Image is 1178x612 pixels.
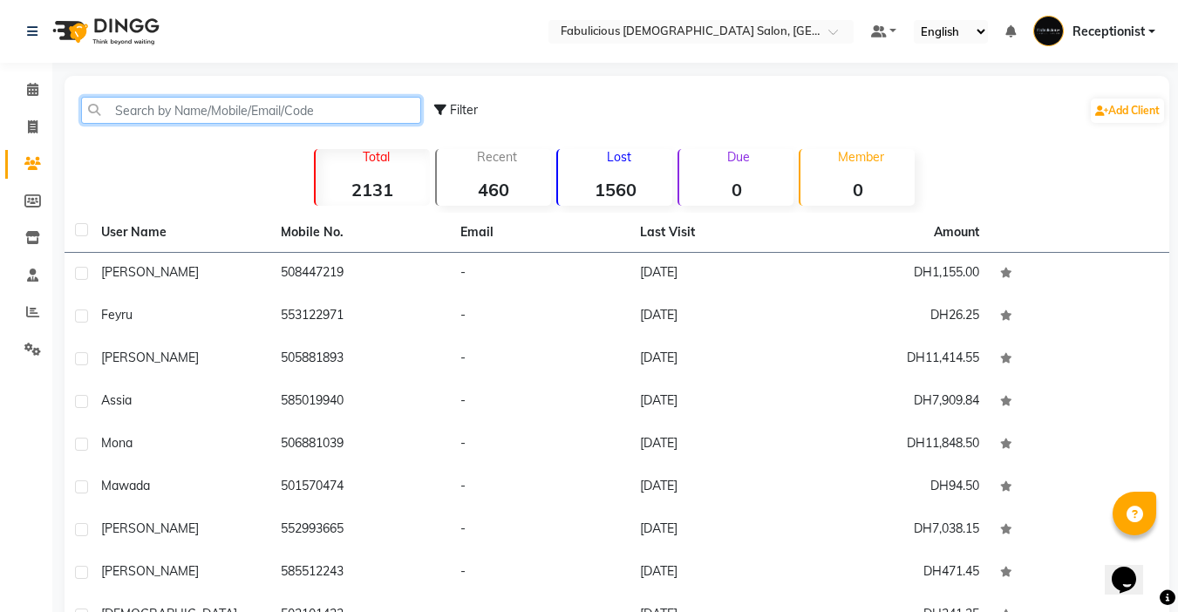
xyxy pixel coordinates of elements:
[630,424,809,466] td: [DATE]
[270,381,450,424] td: 585019940
[316,179,430,201] strong: 2131
[810,424,990,466] td: DH11,848.50
[450,338,630,381] td: -
[450,213,630,253] th: Email
[810,253,990,296] td: DH1,155.00
[810,509,990,552] td: DH7,038.15
[450,509,630,552] td: -
[270,213,450,253] th: Mobile No.
[558,179,672,201] strong: 1560
[270,253,450,296] td: 508447219
[450,381,630,424] td: -
[270,509,450,552] td: 552993665
[450,253,630,296] td: -
[450,296,630,338] td: -
[565,149,672,165] p: Lost
[444,149,551,165] p: Recent
[807,149,915,165] p: Member
[630,466,809,509] td: [DATE]
[437,179,551,201] strong: 460
[101,392,132,408] span: Assia
[101,264,199,280] span: [PERSON_NAME]
[630,253,809,296] td: [DATE]
[630,381,809,424] td: [DATE]
[800,179,915,201] strong: 0
[630,213,809,253] th: Last Visit
[101,307,133,323] span: Feyru
[450,466,630,509] td: -
[270,552,450,595] td: 585512243
[270,466,450,509] td: 501570474
[810,381,990,424] td: DH7,909.84
[810,296,990,338] td: DH26.25
[630,296,809,338] td: [DATE]
[101,563,199,579] span: [PERSON_NAME]
[810,466,990,509] td: DH94.50
[1091,99,1164,123] a: Add Client
[923,213,990,252] th: Amount
[270,296,450,338] td: 553122971
[270,338,450,381] td: 505881893
[101,435,133,451] span: Mona
[450,102,478,118] span: Filter
[270,424,450,466] td: 506881039
[810,338,990,381] td: DH11,414.55
[81,97,421,124] input: Search by Name/Mobile/Email/Code
[630,552,809,595] td: [DATE]
[101,478,150,493] span: Mawada
[810,552,990,595] td: DH471.45
[679,179,793,201] strong: 0
[101,520,199,536] span: [PERSON_NAME]
[101,350,199,365] span: [PERSON_NAME]
[91,213,270,253] th: User Name
[683,149,793,165] p: Due
[450,424,630,466] td: -
[44,7,164,56] img: logo
[630,509,809,552] td: [DATE]
[1072,23,1145,41] span: Receptionist
[1105,542,1161,595] iframe: chat widget
[1033,16,1064,46] img: Receptionist
[630,338,809,381] td: [DATE]
[450,552,630,595] td: -
[323,149,430,165] p: Total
